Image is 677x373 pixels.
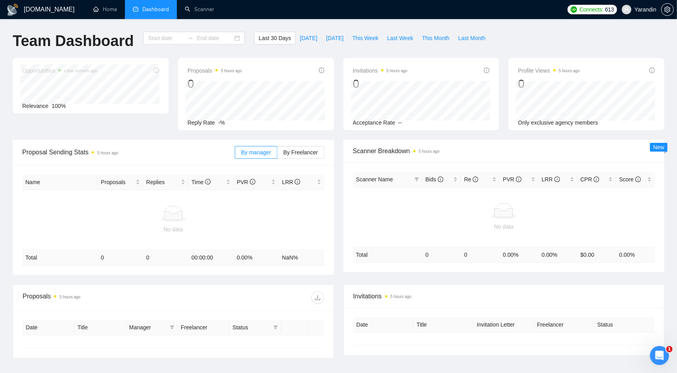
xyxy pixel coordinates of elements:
time: 5 hours ago [559,69,580,73]
span: filter [273,325,278,330]
span: filter [272,321,280,333]
img: upwork-logo.png [571,6,577,13]
span: info-circle [438,177,443,182]
img: logo [6,4,19,16]
span: Reply Rate [188,119,215,126]
span: LRR [542,176,560,183]
span: [DATE] [326,34,343,42]
span: Invitations [353,291,655,301]
button: Last Week [383,32,418,44]
span: Bids [426,176,443,183]
button: This Month [418,32,454,44]
span: filter [413,173,421,185]
time: 5 hours ago [221,69,242,73]
td: $ 0.00 [577,247,616,262]
span: download [312,294,324,301]
th: Invitation Letter [474,317,534,333]
span: By manager [241,149,271,156]
span: info-circle [295,179,300,185]
span: Time [192,179,211,185]
span: Profile Views [518,66,580,75]
span: swap-right [187,35,194,41]
a: setting [661,6,674,13]
td: NaN % [279,250,324,265]
th: Date [353,317,414,333]
span: PVR [237,179,255,185]
span: Manager [129,323,167,332]
div: 0 [353,76,408,91]
span: info-circle [473,177,478,182]
span: info-circle [554,177,560,182]
td: Total [22,250,98,265]
span: info-circle [319,67,324,73]
td: 0 [98,250,143,265]
span: This Month [422,34,449,42]
th: Manager [126,320,178,335]
time: 5 hours ago [419,149,440,154]
th: Status [594,317,654,333]
button: Last 30 Days [254,32,295,44]
button: This Week [348,32,383,44]
td: 0.00 % [500,247,539,262]
span: to [187,35,194,41]
span: Only exclusive agency members [518,119,598,126]
span: info-circle [635,177,641,182]
a: searchScanner [185,6,214,13]
div: 0 [188,76,242,91]
span: By Freelancer [283,149,318,156]
span: info-circle [594,177,599,182]
span: Proposals [188,66,242,75]
button: Last Month [454,32,490,44]
iframe: Intercom live chat [650,346,669,365]
div: No data [356,222,652,231]
time: 5 hours ago [391,294,412,299]
time: 5 hours ago [59,295,81,299]
span: info-circle [205,179,211,185]
span: Replies [146,178,179,186]
td: 0.00 % [616,247,655,262]
span: info-circle [250,179,255,185]
h1: Team Dashboard [13,32,134,50]
span: Connects: [579,5,603,14]
td: 0 [143,250,188,265]
span: Scanner Breakdown [353,146,655,156]
th: Freelancer [534,317,594,333]
span: Score [619,176,641,183]
td: 0.00 % [234,250,279,265]
td: 00:00:00 [188,250,234,265]
th: Date [23,320,74,335]
span: Re [464,176,478,183]
button: download [311,291,324,304]
span: Status [232,323,270,332]
a: homeHome [93,6,117,13]
td: 0.00 % [539,247,577,262]
span: Last Week [387,34,413,42]
span: CPR [581,176,599,183]
span: info-circle [516,177,522,182]
span: New [653,144,664,150]
button: setting [661,3,674,16]
span: -% [218,119,225,126]
span: Dashboard [142,6,169,13]
button: [DATE] [322,32,348,44]
span: dashboard [133,6,138,12]
td: 0 [461,247,500,262]
input: Start date [148,34,184,42]
span: Last Month [458,34,485,42]
button: [DATE] [295,32,322,44]
span: Scanner Name [356,176,393,183]
td: Total [353,247,422,262]
span: [DATE] [300,34,317,42]
span: This Week [352,34,378,42]
th: Title [74,320,126,335]
th: Title [413,317,474,333]
input: End date [197,34,233,42]
span: -- [398,119,402,126]
div: Proposals [23,291,173,304]
span: Proposals [101,178,134,186]
span: 100% [52,103,66,109]
time: 5 hours ago [387,69,408,73]
span: info-circle [649,67,655,73]
time: 5 hours ago [97,151,118,155]
span: filter [168,321,176,333]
